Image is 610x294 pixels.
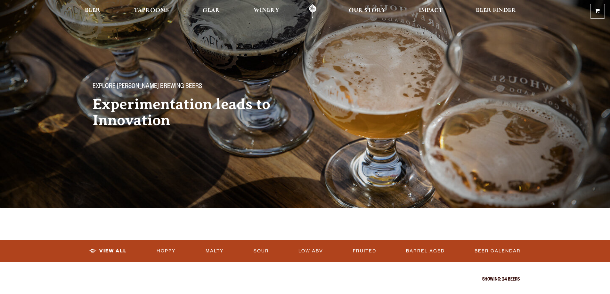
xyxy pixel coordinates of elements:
[93,96,292,128] h2: Experimentation leads to Innovation
[87,244,129,258] a: View All
[93,83,202,91] span: Explore [PERSON_NAME] Brewing Beers
[296,244,326,258] a: Low ABV
[203,244,226,258] a: Malty
[254,8,279,13] span: Winery
[134,8,169,13] span: Taprooms
[81,4,105,19] a: Beer
[345,4,390,19] a: Our Story
[415,4,447,19] a: Impact
[91,277,520,282] p: Showing: 24 Beers
[301,4,325,19] a: Odell Home
[154,244,178,258] a: Hoppy
[130,4,173,19] a: Taprooms
[472,244,523,258] a: Beer Calendar
[85,8,101,13] span: Beer
[198,4,224,19] a: Gear
[249,4,283,19] a: Winery
[202,8,220,13] span: Gear
[403,244,447,258] a: Barrel Aged
[476,8,516,13] span: Beer Finder
[472,4,520,19] a: Beer Finder
[419,8,443,13] span: Impact
[251,244,272,258] a: Sour
[349,8,386,13] span: Our Story
[350,244,379,258] a: Fruited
